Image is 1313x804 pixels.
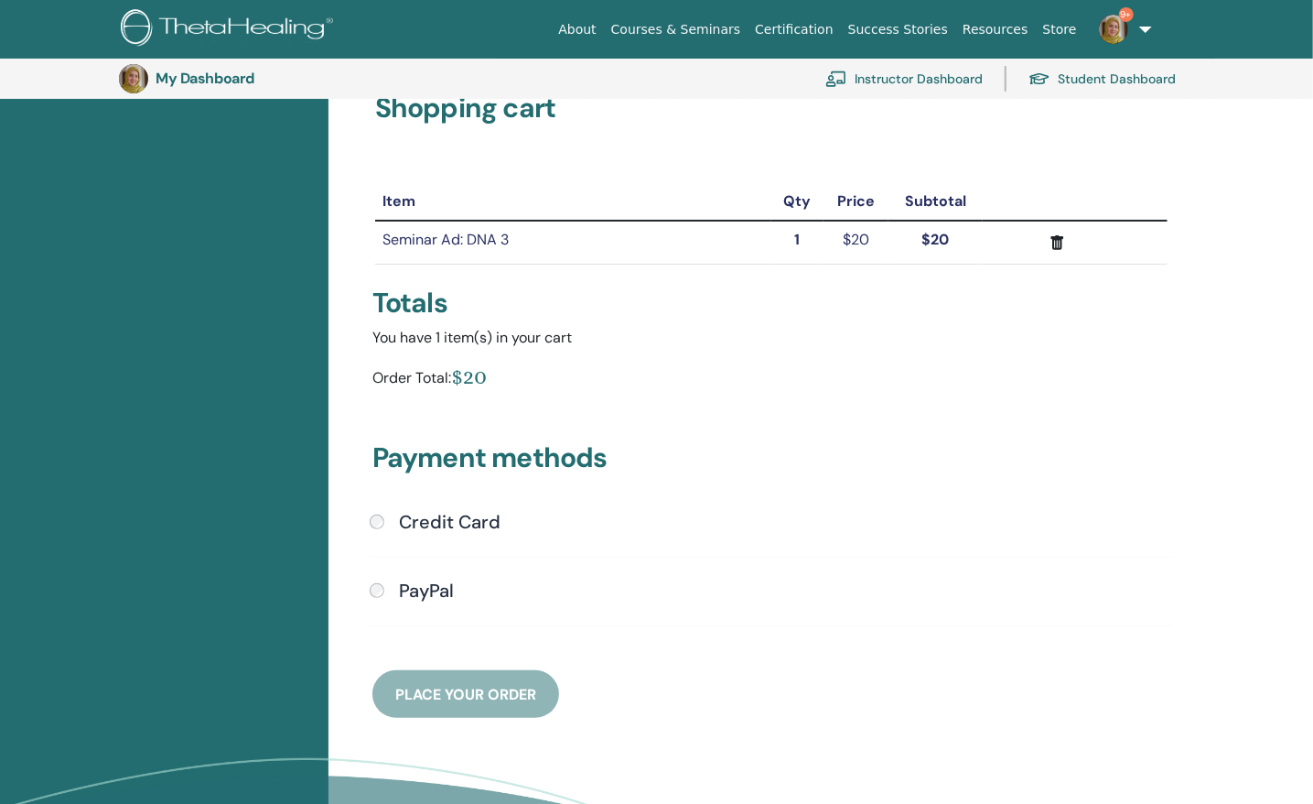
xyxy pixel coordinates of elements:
[825,71,847,87] img: chalkboard-teacher.svg
[604,13,748,47] a: Courses & Seminars
[451,364,487,390] div: $20
[1028,59,1176,99] a: Student Dashboard
[955,13,1036,47] a: Resources
[748,13,840,47] a: Certification
[825,59,983,99] a: Instructor Dashboard
[841,13,955,47] a: Success Stories
[399,511,500,533] h4: Credit Card
[823,221,888,264] td: $20
[121,9,339,50] img: logo.png
[375,92,1168,125] h3: Shopping cart
[771,183,823,221] th: Qty
[795,230,801,249] strong: 1
[823,183,888,221] th: Price
[1099,15,1128,44] img: default.jpg
[888,183,983,221] th: Subtotal
[922,230,950,249] strong: $20
[372,287,1170,320] div: Totals
[156,70,339,87] h3: My Dashboard
[551,13,603,47] a: About
[372,364,451,397] div: Order Total:
[1119,7,1134,22] span: 9+
[372,441,1170,482] h3: Payment methods
[119,64,148,93] img: default.jpg
[375,221,771,264] td: Seminar Ad: DNA 3
[399,580,454,602] h4: PayPal
[375,183,771,221] th: Item
[1036,13,1084,47] a: Store
[1028,71,1050,87] img: graduation-cap.svg
[372,327,1170,349] div: You have 1 item(s) in your cart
